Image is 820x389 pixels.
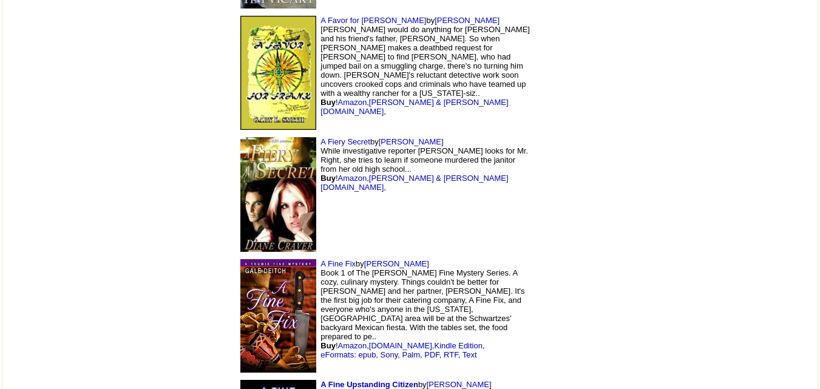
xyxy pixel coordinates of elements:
a: eFormats: epub, Sony, Palm, PDF, RTF, Text [320,350,476,359]
a: Amazon [338,341,367,350]
a: A Fine Upstanding Citizen [320,380,418,389]
font: by [PERSON_NAME] would do anything for [PERSON_NAME] and his friend's father, [PERSON_NAME]. So w... [320,16,530,116]
a: [PERSON_NAME] [364,259,429,268]
a: Amazon [338,98,367,107]
b: Buy [320,174,336,183]
img: 71422.jpg [240,259,316,373]
a: A Favor for [PERSON_NAME] [320,16,426,25]
a: [DOMAIN_NAME] [369,341,432,350]
a: [PERSON_NAME] [379,137,444,146]
a: A Fine Fix [320,259,356,268]
a: [PERSON_NAME] & [PERSON_NAME][DOMAIN_NAME] [320,98,508,116]
a: Kindle Edition [434,341,483,350]
font: by While investigative reporter [PERSON_NAME] looks for Mr. Right, she tries to learn if someone ... [320,137,528,192]
img: shim.gif [604,198,607,201]
img: 7304.gif [240,16,316,130]
a: [PERSON_NAME] & [PERSON_NAME][DOMAIN_NAME] [320,174,508,192]
img: shim.gif [544,280,592,353]
b: Buy [320,98,336,107]
a: [PERSON_NAME] [427,380,492,389]
a: A Fiery Secret [320,137,370,146]
b: Buy [320,341,336,350]
img: shim.gif [604,320,607,323]
img: 54755.jpg [240,137,316,252]
a: Amazon [338,174,367,183]
img: shim.gif [544,36,592,109]
a: [PERSON_NAME] [435,16,500,25]
font: by Book 1 of The [PERSON_NAME] Fine Mystery Series. A cozy, culinary mystery. Things couldn't be ... [320,259,524,359]
img: shim.gif [604,77,607,80]
img: shim.gif [544,158,592,231]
